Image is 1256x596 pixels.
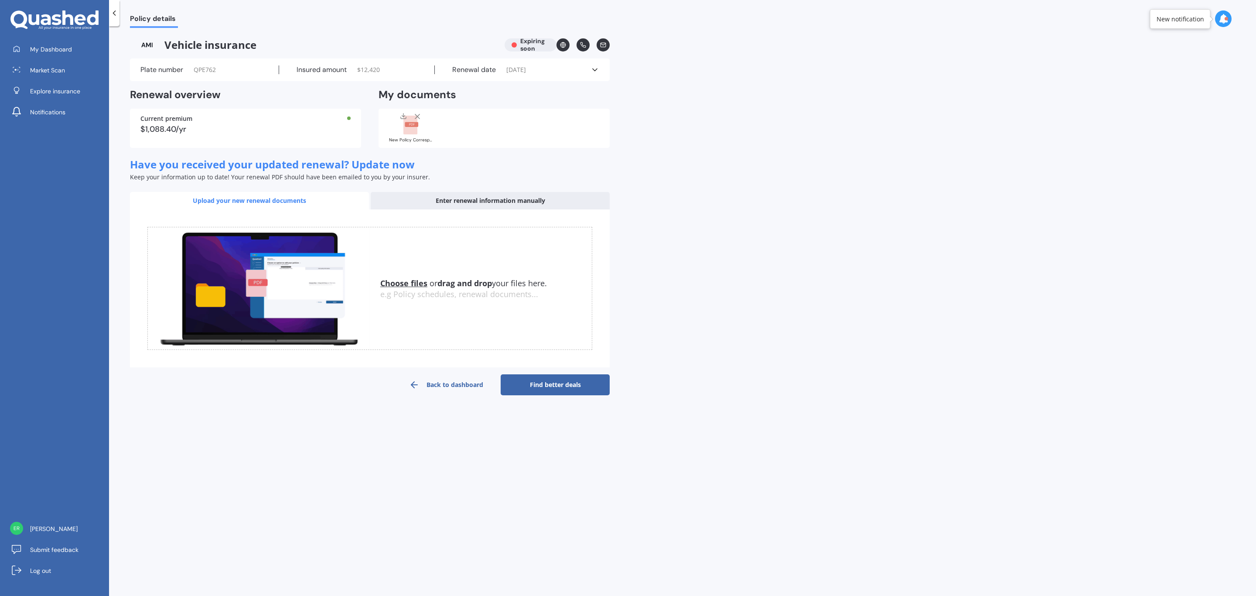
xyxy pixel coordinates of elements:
[140,125,351,133] div: $1,088.40/yr
[392,374,501,395] a: Back to dashboard
[437,278,492,288] b: drag and drop
[506,65,526,74] span: [DATE]
[30,45,72,54] span: My Dashboard
[379,88,456,102] h2: My documents
[148,227,370,350] img: upload.de96410c8ce839c3fdd5.gif
[452,65,496,74] label: Renewal date
[7,82,109,100] a: Explore insurance
[7,41,109,58] a: My Dashboard
[30,545,78,554] span: Submit feedback
[7,62,109,79] a: Market Scan
[130,38,498,51] span: Vehicle insurance
[30,66,65,75] span: Market Scan
[7,541,109,558] a: Submit feedback
[10,522,23,535] img: 8a7f0e538d30885093aed35145861fe3
[501,374,610,395] a: Find better deals
[194,65,216,74] span: QPE762
[140,116,351,122] div: Current premium
[357,65,380,74] span: $ 12,420
[380,278,427,288] u: Choose files
[30,524,78,533] span: [PERSON_NAME]
[380,278,547,288] span: or your files here.
[130,14,178,26] span: Policy details
[389,138,433,142] div: New Policy Correspondence Motor - M0021445236.pdf
[7,562,109,579] a: Log out
[30,566,51,575] span: Log out
[130,173,430,181] span: Keep your information up to date! Your renewal PDF should have been emailed to you by your insurer.
[7,103,109,121] a: Notifications
[380,290,592,299] div: e.g Policy schedules, renewal documents...
[140,65,183,74] label: Plate number
[371,192,610,209] div: Enter renewal information manually
[130,88,361,102] h2: Renewal overview
[130,192,369,209] div: Upload your new renewal documents
[30,87,80,96] span: Explore insurance
[30,108,65,116] span: Notifications
[297,65,347,74] label: Insured amount
[7,520,109,538] a: [PERSON_NAME]
[130,157,415,171] span: Have you received your updated renewal? Update now
[1157,15,1204,24] div: New notification
[130,38,164,51] img: AMI-text-1.webp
